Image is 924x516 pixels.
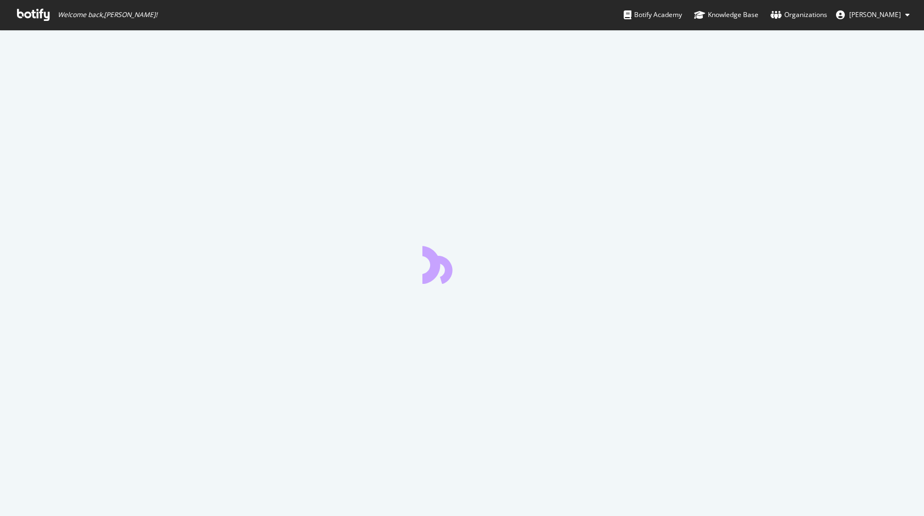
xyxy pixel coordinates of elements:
[694,9,758,20] div: Knowledge Base
[422,244,502,284] div: animation
[624,9,682,20] div: Botify Academy
[849,10,901,19] span: Buğra Tam
[58,10,157,19] span: Welcome back, [PERSON_NAME] !
[771,9,827,20] div: Organizations
[827,6,919,24] button: [PERSON_NAME]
